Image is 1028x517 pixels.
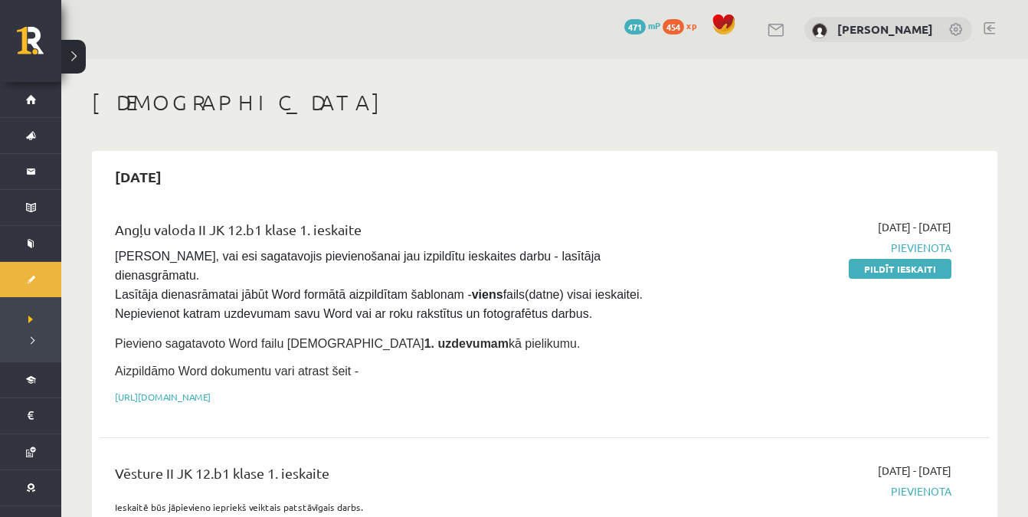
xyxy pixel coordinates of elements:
[115,500,665,514] p: Ieskaitē būs jāpievieno iepriekš veiktais patstāvīgais darbs.
[878,219,951,235] span: [DATE] - [DATE]
[663,19,704,31] a: 454 xp
[92,90,997,116] h1: [DEMOGRAPHIC_DATA]
[115,463,665,491] div: Vēsture II JK 12.b1 klase 1. ieskaite
[837,21,933,37] a: [PERSON_NAME]
[115,365,358,378] span: Aizpildāmo Word dokumentu vari atrast šeit -
[686,19,696,31] span: xp
[17,27,61,65] a: Rīgas 1. Tālmācības vidusskola
[648,19,660,31] span: mP
[812,23,827,38] img: Elvis Rainers Čapa
[663,19,684,34] span: 454
[115,391,211,403] a: [URL][DOMAIN_NAME]
[688,483,951,499] span: Pievienota
[688,240,951,256] span: Pievienota
[115,219,665,247] div: Angļu valoda II JK 12.b1 klase 1. ieskaite
[878,463,951,479] span: [DATE] - [DATE]
[472,288,503,301] strong: viens
[849,259,951,279] a: Pildīt ieskaiti
[624,19,646,34] span: 471
[424,337,509,350] strong: 1. uzdevumam
[100,159,177,195] h2: [DATE]
[115,250,646,320] span: [PERSON_NAME], vai esi sagatavojis pievienošanai jau izpildītu ieskaites darbu - lasītāja dienasg...
[115,337,580,350] span: Pievieno sagatavoto Word failu [DEMOGRAPHIC_DATA] kā pielikumu.
[624,19,660,31] a: 471 mP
